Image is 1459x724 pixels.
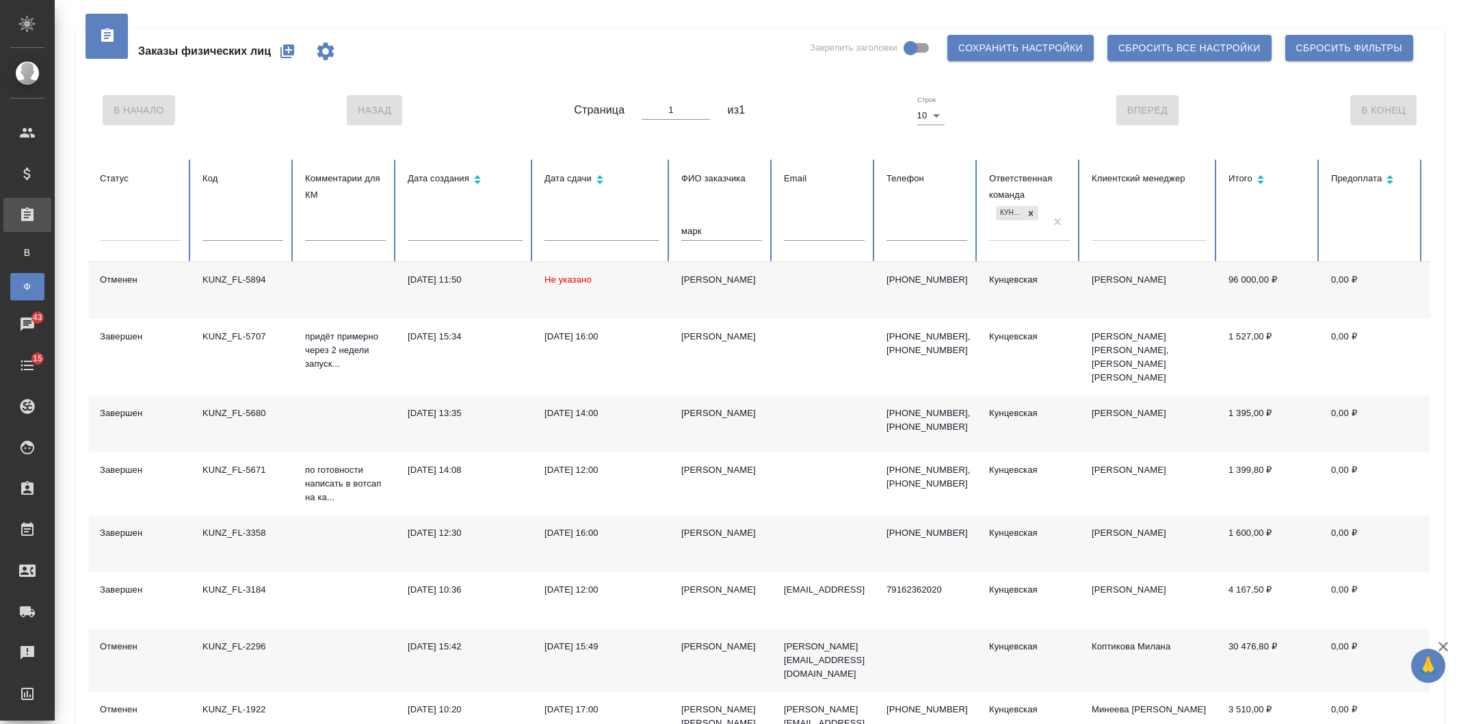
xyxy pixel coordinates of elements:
button: Сбросить фильтры [1285,35,1413,61]
td: 0,00 ₽ [1320,396,1423,452]
td: [PERSON_NAME] [PERSON_NAME], [PERSON_NAME] [PERSON_NAME] [1081,319,1218,396]
div: Клиентский менеджер [1092,170,1207,187]
p: 79162362020 [886,583,967,597]
div: [DATE] 10:20 [408,703,523,716]
div: KUNZ_FL-3184 [202,583,283,597]
div: [PERSON_NAME] [681,583,762,597]
span: 43 [25,311,51,324]
div: [DATE] 12:00 [544,463,659,477]
div: Отменен [100,273,181,287]
p: [PHONE_NUMBER], [PHONE_NUMBER] [886,406,967,434]
div: Завершен [100,406,181,420]
div: [DATE] 11:50 [408,273,523,287]
p: [PHONE_NUMBER], [PHONE_NUMBER] [886,463,967,491]
div: Отменен [100,703,181,716]
div: [DATE] 16:00 [544,330,659,344]
td: 1 527,00 ₽ [1218,319,1320,396]
p: по готовности написать в вотсап на ка... [305,463,386,504]
td: 4 167,50 ₽ [1218,572,1320,629]
td: 0,00 ₽ [1320,515,1423,572]
div: Кунцевская [989,406,1070,420]
td: 0,00 ₽ [1320,629,1423,692]
td: [PERSON_NAME] [1081,572,1218,629]
div: KUNZ_FL-2296 [202,640,283,654]
div: Кунцевская [989,526,1070,540]
a: 15 [3,348,51,383]
div: 10 [917,106,945,125]
div: [DATE] 14:00 [544,406,659,420]
td: 0,00 ₽ [1320,572,1423,629]
button: Создать [271,35,304,68]
span: Ф [17,280,38,294]
div: Сортировка [408,170,523,190]
div: Сортировка [544,170,659,190]
a: Ф [10,273,44,300]
label: Строк [917,96,936,103]
td: 0,00 ₽ [1320,319,1423,396]
td: [PERSON_NAME] [1081,262,1218,319]
p: [PHONE_NUMBER] [886,703,967,716]
p: [EMAIL_ADDRESS] [784,583,865,597]
div: Кунцевская [989,583,1070,597]
span: Сбросить фильтры [1296,40,1402,57]
div: [DATE] 15:42 [408,640,523,654]
div: [DATE] 14:08 [408,463,523,477]
div: KUNZ_FL-1922 [202,703,283,716]
div: Сортировка [1228,170,1309,190]
span: Закрепить заголовки [810,41,897,55]
span: Сбросить все настройки [1118,40,1261,57]
td: [PERSON_NAME] [1081,452,1218,515]
div: [PERSON_NAME] [681,330,762,344]
div: Завершен [100,463,181,477]
div: [DATE] 12:30 [408,526,523,540]
span: 15 [25,352,51,365]
span: В [17,246,38,259]
a: 43 [3,307,51,341]
td: 1 399,80 ₽ [1218,452,1320,515]
div: [PERSON_NAME] [681,463,762,477]
button: 🙏 [1411,649,1445,683]
div: Завершен [100,330,181,344]
button: Сбросить все настройки [1107,35,1272,61]
div: Кунцевская [989,463,1070,477]
div: [DATE] 16:00 [544,526,659,540]
div: KUNZ_FL-5680 [202,406,283,420]
div: Кунцевская [989,640,1070,654]
td: 96 000,00 ₽ [1218,262,1320,319]
td: Коптикова Милана [1081,629,1218,692]
a: В [10,239,44,266]
p: [PERSON_NAME][EMAIL_ADDRESS][DOMAIN_NAME] [784,640,865,681]
button: Сохранить настройки [947,35,1094,61]
span: из 1 [728,102,746,118]
span: Заказы физических лиц [138,43,271,60]
div: [PERSON_NAME] [681,406,762,420]
div: Ответственная команда [989,170,1070,203]
span: 🙏 [1417,651,1440,680]
div: KUNZ_FL-5894 [202,273,283,287]
div: Кунцевская [989,273,1070,287]
div: Комментарии для КМ [305,170,386,203]
div: [PERSON_NAME] [681,640,762,654]
span: Не указано [544,274,592,285]
div: ФИО заказчика [681,170,762,187]
div: [DATE] 15:34 [408,330,523,344]
div: Отменен [100,640,181,654]
div: Статус [100,170,181,187]
span: Страница [574,102,625,118]
div: KUNZ_FL-5671 [202,463,283,477]
td: 1 395,00 ₽ [1218,396,1320,452]
div: [DATE] 15:49 [544,640,659,654]
div: Код [202,170,283,187]
p: [PHONE_NUMBER] [886,273,967,287]
div: [PERSON_NAME] [681,273,762,287]
div: Сортировка [1331,170,1412,190]
div: [DATE] 17:00 [544,703,659,716]
p: придёт примерно через 2 недели запуск... [305,330,386,371]
div: Кунцевская [996,206,1023,220]
p: [PHONE_NUMBER], [PHONE_NUMBER] [886,330,967,357]
div: [DATE] 13:35 [408,406,523,420]
p: [PHONE_NUMBER] [886,526,967,540]
td: 1 600,00 ₽ [1218,515,1320,572]
div: Кунцевская [989,703,1070,716]
span: Сохранить настройки [958,40,1083,57]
